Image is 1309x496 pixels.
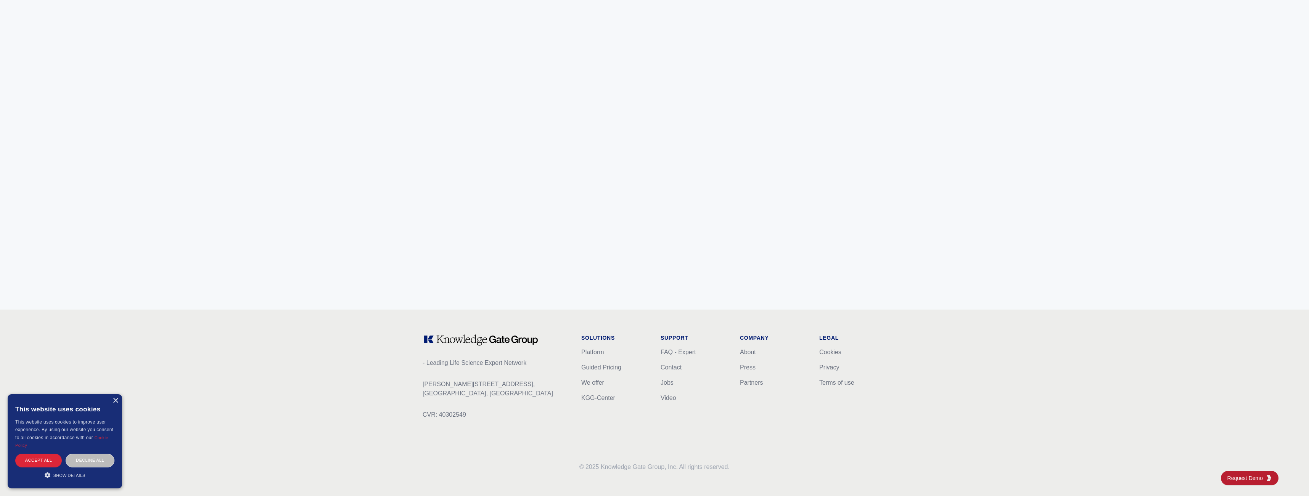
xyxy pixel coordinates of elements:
div: Accept all [15,454,62,467]
a: Video [661,395,676,401]
a: We offer [581,379,604,386]
a: Privacy [819,364,839,371]
a: Request DemoKGG [1221,471,1278,485]
iframe: Chat Widget [1271,459,1309,496]
a: Guided Pricing [581,364,621,371]
span: © [579,464,584,470]
span: Show details [53,473,85,478]
a: KGG-Center [581,395,615,401]
a: Jobs [661,379,674,386]
div: Close [113,398,118,404]
div: Show details [15,471,114,479]
div: Decline all [66,454,114,467]
h1: Company [740,334,807,342]
a: About [740,349,756,355]
p: [PERSON_NAME][STREET_ADDRESS], [GEOGRAPHIC_DATA], [GEOGRAPHIC_DATA] [423,380,569,398]
img: KGG [1266,475,1272,481]
a: Platform [581,349,604,355]
h1: Solutions [581,334,648,342]
a: Contact [661,364,682,371]
h1: Support [661,334,728,342]
a: FAQ - Expert [661,349,696,355]
a: Terms of use [819,379,854,386]
h1: Legal [819,334,886,342]
a: Cookie Policy [15,435,108,448]
div: This website uses cookies [15,400,114,418]
p: 2025 Knowledge Gate Group, Inc. All rights reserved. [423,462,886,472]
a: Press [740,364,756,371]
span: This website uses cookies to improve user experience. By using our website you consent to all coo... [15,419,113,440]
p: CVR: 40302549 [423,410,569,419]
a: Cookies [819,349,841,355]
span: Request Demo [1227,474,1266,482]
a: Partners [740,379,763,386]
p: - Leading Life Science Expert Network [423,358,569,368]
